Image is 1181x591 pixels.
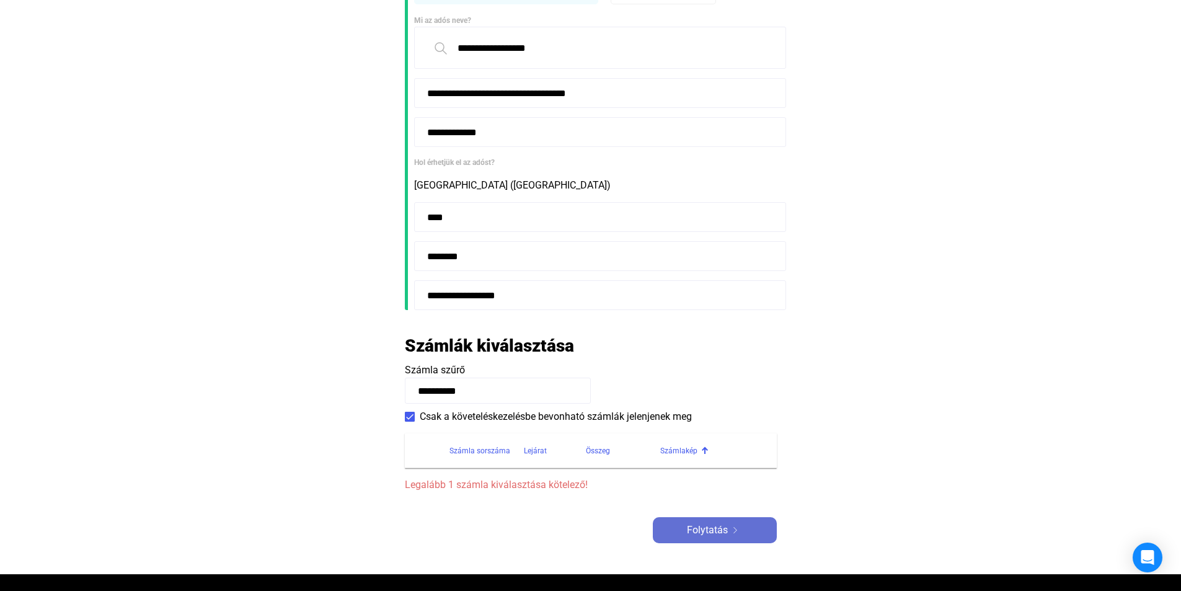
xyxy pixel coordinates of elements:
[524,443,547,458] div: Lejárat
[524,443,586,458] div: Lejárat
[414,14,777,27] div: Mi az adós neve?
[405,335,574,357] h2: Számlák kiválasztása
[449,443,524,458] div: Számla sorszáma
[586,443,610,458] div: Összeg
[653,517,777,543] button: Folytatásarrow-right-white
[687,523,728,538] span: Folytatás
[1133,543,1162,572] div: Open Intercom Messenger
[405,478,777,492] span: Legalább 1 számla kiválasztása kötelező!
[586,443,660,458] div: Összeg
[660,443,697,458] div: Számlakép
[420,409,692,424] span: Csak a követeléskezelésbe bevonható számlák jelenjenek meg
[449,443,510,458] div: Számla sorszáma
[405,364,465,376] span: Számla szűrő
[728,527,743,533] img: arrow-right-white
[660,443,762,458] div: Számlakép
[414,156,777,169] div: Hol érhetjük el az adóst?
[414,178,777,193] div: [GEOGRAPHIC_DATA] ([GEOGRAPHIC_DATA])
